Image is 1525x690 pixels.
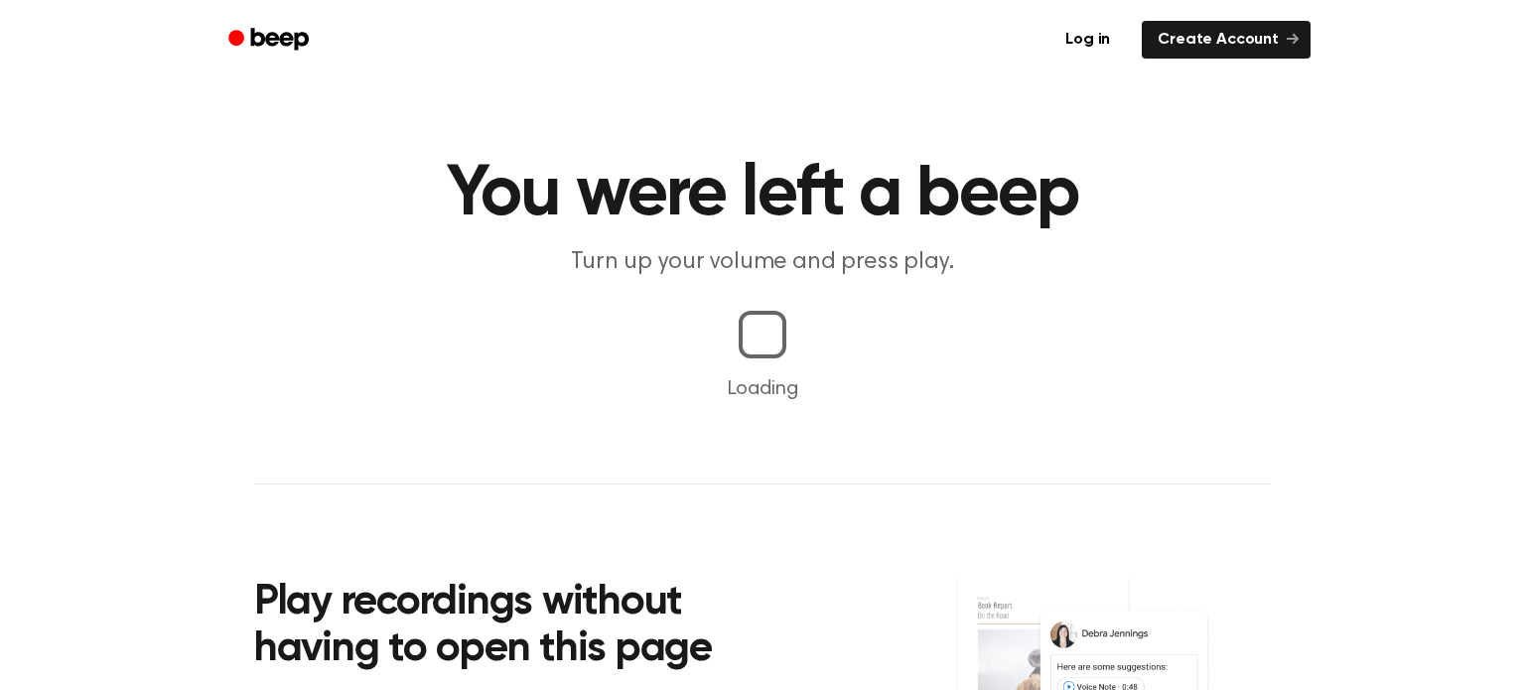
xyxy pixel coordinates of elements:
[1045,17,1130,63] a: Log in
[1142,21,1311,59] a: Create Account
[254,580,789,674] h2: Play recordings without having to open this page
[254,159,1271,230] h1: You were left a beep
[24,374,1501,404] p: Loading
[214,21,327,60] a: Beep
[381,246,1144,279] p: Turn up your volume and press play.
